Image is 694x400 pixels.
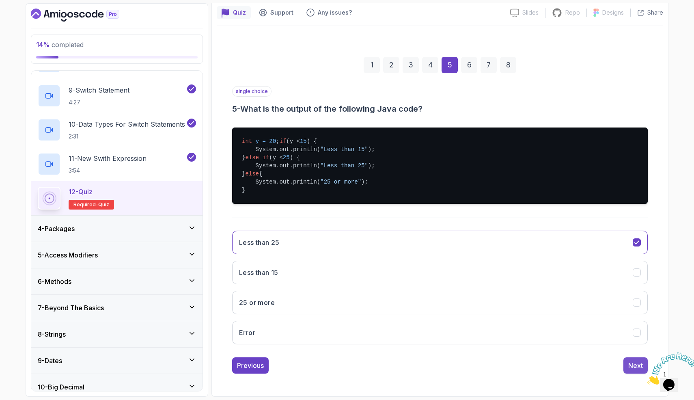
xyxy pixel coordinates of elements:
button: 10-Big Decimal [31,374,203,400]
span: "Less than 15" [320,146,368,153]
p: 10 - Data Types For Switch Statements [69,119,185,129]
span: "Less than 25" [320,162,368,169]
p: Any issues? [318,9,352,17]
p: 9 - Switch Statement [69,85,129,95]
p: 4:27 [69,98,129,106]
p: 12 - Quiz [69,187,93,197]
button: 5-Access Modifiers [31,242,203,268]
h3: 5 - Access Modifiers [38,250,98,260]
p: 2:31 [69,132,185,141]
div: 8 [500,57,516,73]
div: 4 [422,57,438,73]
div: 1 [364,57,380,73]
h3: Less than 25 [239,238,280,247]
button: 12-QuizRequired-quiz [38,187,196,210]
p: Share [647,9,663,17]
div: Next [628,361,643,370]
p: 3:54 [69,166,147,175]
button: quiz button [217,6,251,19]
h3: 6 - Methods [38,277,71,286]
span: else [245,171,259,177]
span: y [256,138,259,145]
img: Chat attention grabber [3,3,54,35]
p: Support [270,9,293,17]
button: 10-Data Types For Switch Statements2:31 [38,119,196,141]
a: Dashboard [31,9,138,22]
h3: 9 - Dates [38,356,62,365]
button: 9-Dates [31,348,203,374]
span: if [262,154,269,161]
span: 20 [269,138,276,145]
p: Quiz [233,9,246,17]
button: Feedback button [302,6,357,19]
button: 6-Methods [31,268,203,294]
iframe: chat widget [644,349,694,388]
span: int [242,138,252,145]
p: single choice [232,86,272,97]
pre: ; (y < ) { System.out.println( ); } (y < ) { System.out.println( ); } { System.out.println( ); } [232,128,648,204]
div: Previous [237,361,264,370]
h3: 8 - Strings [38,329,66,339]
span: Required- [73,201,98,208]
h3: 4 - Packages [38,224,75,234]
div: 6 [461,57,477,73]
span: completed [36,41,84,49]
p: Designs [602,9,624,17]
button: Less than 25 [232,231,648,254]
span: = [262,138,265,145]
p: Slides [522,9,539,17]
h3: 5 - What is the output of the following Java code? [232,103,648,115]
p: 11 - New Swith Expression [69,154,147,163]
span: "25 or more" [320,179,361,185]
button: Less than 15 [232,261,648,284]
button: 25 or more [232,291,648,314]
button: 4-Packages [31,216,203,242]
span: 1 [3,3,6,10]
span: quiz [98,201,109,208]
button: Next [623,357,648,374]
button: 7-Beyond The Basics [31,295,203,321]
div: 2 [383,57,399,73]
div: 3 [403,57,419,73]
button: Share [630,9,663,17]
button: Previous [232,357,269,374]
div: 7 [481,57,497,73]
span: 14 % [36,41,50,49]
button: 8-Strings [31,321,203,347]
span: if [279,138,286,145]
span: 15 [300,138,307,145]
h3: 10 - Big Decimal [38,382,84,392]
button: Error [232,321,648,344]
p: Repo [565,9,580,17]
h3: Less than 15 [239,268,278,277]
span: 25 [283,154,290,161]
h3: Error [239,328,255,337]
button: 11-New Swith Expression3:54 [38,153,196,175]
span: else [245,154,259,161]
div: 5 [442,57,458,73]
button: Support button [254,6,298,19]
h3: 25 or more [239,298,275,307]
button: 9-Switch Statement4:27 [38,84,196,107]
h3: 7 - Beyond The Basics [38,303,104,313]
